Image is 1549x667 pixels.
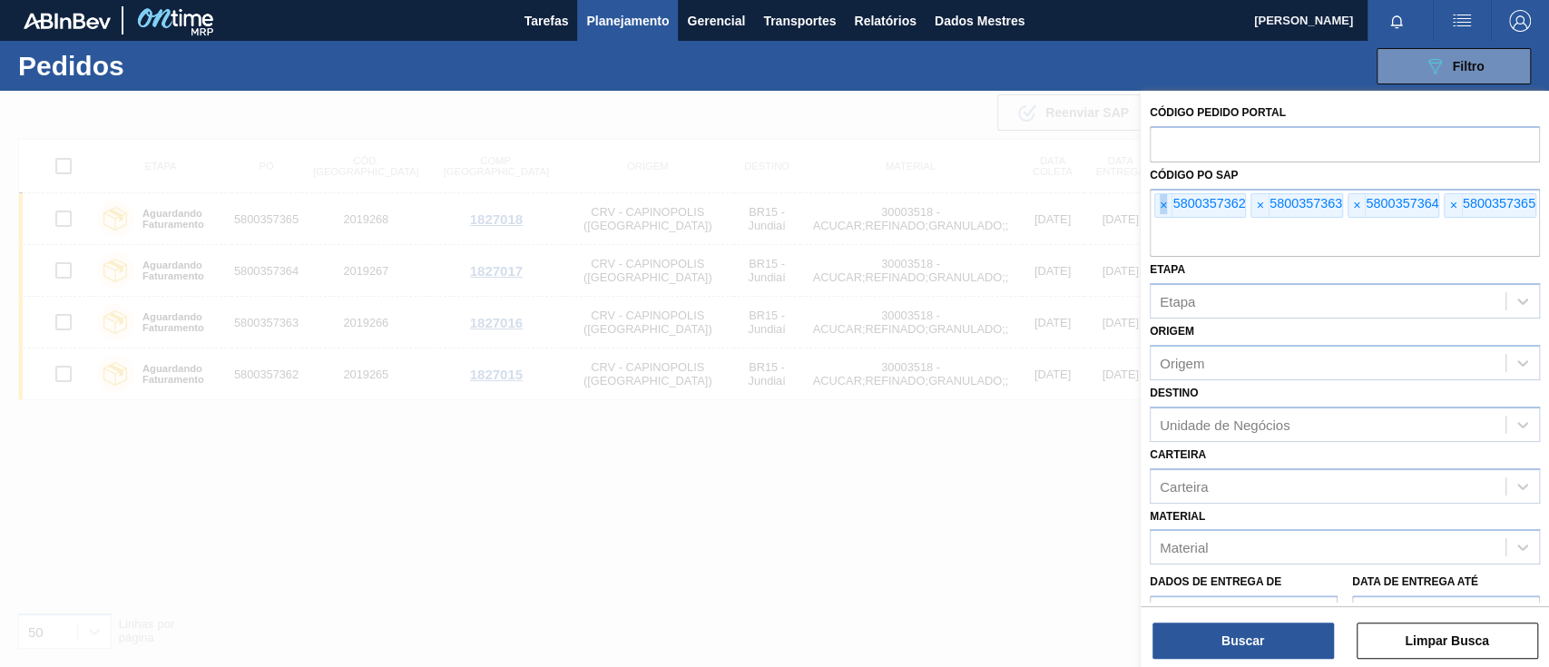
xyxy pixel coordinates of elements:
[24,13,111,29] img: TNhmsLtSVTkK8tSr43FrP2fwEKptu5GPRR3wAAAABJRU5ErkJggg==
[1270,196,1342,211] font: 5800357363
[1150,263,1185,276] font: Etapa
[1150,575,1281,588] font: Dados de Entrega de
[1150,169,1238,181] font: Código PO SAP
[1352,595,1540,632] input: dd/mm/aaaa
[1254,14,1353,27] font: [PERSON_NAME]
[1366,196,1438,211] font: 5800357364
[1352,575,1478,588] font: Data de Entrega até
[1160,198,1167,212] font: ×
[1160,540,1208,555] font: Material
[854,14,916,28] font: Relatórios
[1150,387,1198,399] font: Destino
[1377,48,1531,84] button: Filtro
[1172,196,1245,211] font: 5800357362
[1150,325,1194,338] font: Origem
[687,14,745,28] font: Gerencial
[1353,198,1360,212] font: ×
[763,14,836,28] font: Transportes
[1160,294,1195,309] font: Etapa
[1463,196,1535,211] font: 5800357365
[1150,595,1338,632] input: dd/mm/aaaa
[18,51,124,81] font: Pedidos
[1150,510,1205,523] font: Material
[1150,106,1286,119] font: Código Pedido Portal
[1449,198,1456,212] font: ×
[1150,448,1206,461] font: Carteira
[1509,10,1531,32] img: Sair
[1160,417,1289,432] font: Unidade de Negócios
[1160,478,1208,494] font: Carteira
[525,14,569,28] font: Tarefas
[1160,356,1204,371] font: Origem
[586,14,669,28] font: Planejamento
[1368,8,1426,34] button: Notificações
[935,14,1025,28] font: Dados Mestres
[1451,10,1473,32] img: ações do usuário
[1256,198,1263,212] font: ×
[1453,59,1485,74] font: Filtro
